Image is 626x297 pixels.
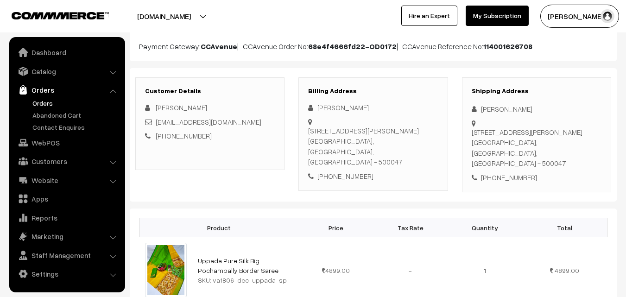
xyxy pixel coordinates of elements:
[156,118,261,126] a: [EMAIL_ADDRESS][DOMAIN_NAME]
[472,104,601,114] div: [PERSON_NAME]
[448,218,522,237] th: Quantity
[198,257,278,274] a: Uppada Pure Silk Big Pochampally Border Saree
[30,110,122,120] a: Abandoned Cart
[401,6,457,26] a: Hire an Expert
[156,103,207,112] span: [PERSON_NAME]
[139,218,299,237] th: Product
[12,63,122,80] a: Catalog
[12,172,122,189] a: Website
[308,126,438,167] div: [STREET_ADDRESS][PERSON_NAME] [GEOGRAPHIC_DATA], [GEOGRAPHIC_DATA], [GEOGRAPHIC_DATA] - 500047
[308,87,438,95] h3: Billing Address
[12,247,122,264] a: Staff Management
[540,5,619,28] button: [PERSON_NAME]
[201,42,237,51] b: CCAvenue
[299,218,373,237] th: Price
[522,218,607,237] th: Total
[484,266,486,274] span: 1
[373,218,448,237] th: Tax Rate
[30,122,122,132] a: Contact Enquires
[145,87,275,95] h3: Customer Details
[12,9,93,20] a: COMMMERCE
[472,172,601,183] div: [PHONE_NUMBER]
[12,228,122,245] a: Marketing
[555,266,579,274] span: 4899.00
[12,209,122,226] a: Reports
[156,132,212,140] a: [PHONE_NUMBER]
[12,265,122,282] a: Settings
[483,42,532,51] b: 114001626708
[139,41,607,52] p: Payment Gateway: | CCAvenue Order No: | CCAvenue Reference No:
[12,134,122,151] a: WebPOS
[308,171,438,182] div: [PHONE_NUMBER]
[12,153,122,170] a: Customers
[308,102,438,113] div: [PERSON_NAME]
[198,275,293,285] div: SKU: va1806-dec-uppada-sp
[12,12,109,19] img: COMMMERCE
[12,82,122,98] a: Orders
[472,87,601,95] h3: Shipping Address
[308,42,397,51] b: 68e4f4666fd22-OD0172
[105,5,223,28] button: [DOMAIN_NAME]
[12,190,122,207] a: Apps
[322,266,350,274] span: 4899.00
[472,127,601,169] div: [STREET_ADDRESS][PERSON_NAME] [GEOGRAPHIC_DATA], [GEOGRAPHIC_DATA], [GEOGRAPHIC_DATA] - 500047
[601,9,614,23] img: user
[30,98,122,108] a: Orders
[466,6,529,26] a: My Subscription
[12,44,122,61] a: Dashboard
